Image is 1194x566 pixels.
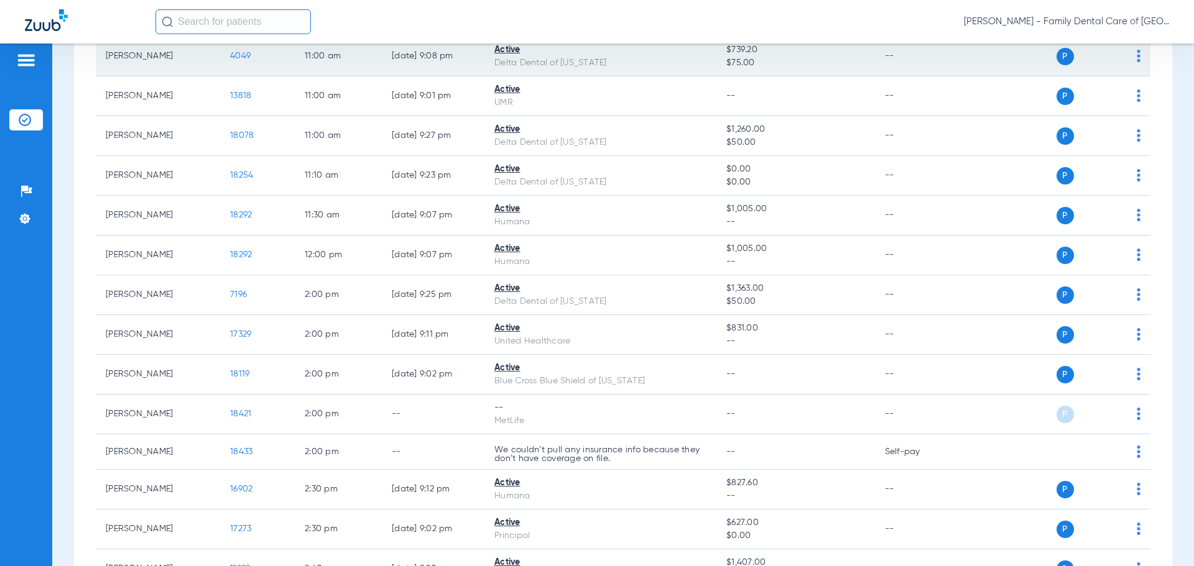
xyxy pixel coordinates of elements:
[964,16,1169,28] span: [PERSON_NAME] - Family Dental Care of [GEOGRAPHIC_DATA]
[726,295,864,308] span: $50.00
[96,315,220,355] td: [PERSON_NAME]
[726,57,864,70] span: $75.00
[875,434,959,470] td: Self-pay
[382,76,484,116] td: [DATE] 9:01 PM
[494,163,706,176] div: Active
[96,235,220,275] td: [PERSON_NAME]
[726,216,864,229] span: --
[1137,129,1141,142] img: group-dot-blue.svg
[230,447,252,456] span: 18433
[726,43,864,57] span: $739.20
[494,57,706,70] div: Delta Dental of [US_STATE]
[96,470,220,509] td: [PERSON_NAME]
[1137,445,1141,458] img: group-dot-blue.svg
[1137,50,1141,62] img: group-dot-blue.svg
[494,322,706,335] div: Active
[875,76,959,116] td: --
[295,470,382,509] td: 2:30 PM
[726,242,864,255] span: $1,005.00
[726,176,864,189] span: $0.00
[96,355,220,395] td: [PERSON_NAME]
[1057,167,1074,185] span: P
[382,395,484,434] td: --
[726,322,864,335] span: $831.00
[494,96,706,109] div: UMR
[494,362,706,375] div: Active
[1057,366,1074,383] span: P
[96,37,220,76] td: [PERSON_NAME]
[382,355,484,395] td: [DATE] 9:02 PM
[494,136,706,149] div: Delta Dental of [US_STATE]
[1137,408,1141,420] img: group-dot-blue.svg
[230,485,252,493] span: 16902
[230,171,253,180] span: 18254
[494,295,706,308] div: Delta Dental of [US_STATE]
[494,123,706,136] div: Active
[1057,326,1074,344] span: P
[295,434,382,470] td: 2:00 PM
[726,91,736,100] span: --
[295,76,382,116] td: 11:00 AM
[1137,523,1141,535] img: group-dot-blue.svg
[875,275,959,315] td: --
[382,509,484,549] td: [DATE] 9:02 PM
[494,216,706,229] div: Humana
[1057,127,1074,145] span: P
[726,163,864,176] span: $0.00
[1057,406,1074,423] span: P
[230,330,251,339] span: 17329
[230,524,251,533] span: 17273
[494,176,706,189] div: Delta Dental of [US_STATE]
[1057,521,1074,538] span: P
[875,315,959,355] td: --
[726,203,864,216] span: $1,005.00
[494,445,706,463] p: We couldn’t pull any insurance info because they don’t have coverage on file.
[494,401,706,414] div: --
[16,53,36,68] img: hamburger-icon
[96,275,220,315] td: [PERSON_NAME]
[1137,288,1141,301] img: group-dot-blue.svg
[382,235,484,275] td: [DATE] 9:07 PM
[726,136,864,149] span: $50.00
[230,211,252,219] span: 18292
[875,156,959,196] td: --
[494,43,706,57] div: Active
[382,37,484,76] td: [DATE] 9:08 PM
[295,355,382,395] td: 2:00 PM
[726,409,736,418] span: --
[726,477,864,490] span: $827.60
[1057,247,1074,264] span: P
[494,516,706,529] div: Active
[1137,249,1141,261] img: group-dot-blue.svg
[96,196,220,235] td: [PERSON_NAME]
[1137,89,1141,102] img: group-dot-blue.svg
[155,9,311,34] input: Search for patients
[96,509,220,549] td: [PERSON_NAME]
[1057,286,1074,304] span: P
[295,37,382,76] td: 11:00 AM
[295,156,382,196] td: 11:10 AM
[25,9,68,31] img: Zuub Logo
[726,335,864,348] span: --
[230,131,254,140] span: 18078
[1137,169,1141,181] img: group-dot-blue.svg
[726,282,864,295] span: $1,363.00
[1137,209,1141,221] img: group-dot-blue.svg
[875,235,959,275] td: --
[494,414,706,427] div: MetLife
[875,37,959,76] td: --
[875,509,959,549] td: --
[875,355,959,395] td: --
[96,395,220,434] td: [PERSON_NAME]
[382,156,484,196] td: [DATE] 9:23 PM
[295,509,382,549] td: 2:30 PM
[162,16,173,27] img: Search Icon
[295,395,382,434] td: 2:00 PM
[230,409,251,418] span: 18421
[494,375,706,388] div: Blue Cross Blue Shield of [US_STATE]
[1057,88,1074,105] span: P
[494,529,706,542] div: Principal
[382,470,484,509] td: [DATE] 9:12 PM
[230,52,251,60] span: 4049
[875,395,959,434] td: --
